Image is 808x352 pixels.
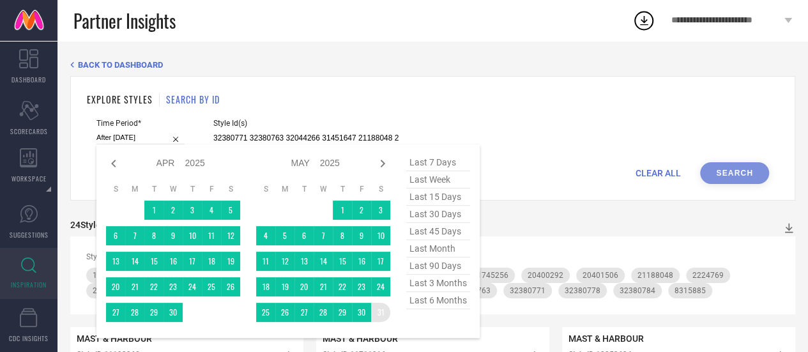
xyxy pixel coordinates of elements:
span: CLEAR ALL [636,168,681,178]
td: Tue May 06 2025 [294,226,314,245]
td: Fri May 16 2025 [352,252,371,271]
td: Thu May 01 2025 [333,201,352,220]
td: Fri May 09 2025 [352,226,371,245]
th: Thursday [183,184,202,194]
span: last 3 months [406,275,470,292]
div: 24 Styles [70,220,105,230]
span: 32380784 [620,286,655,295]
td: Sat May 03 2025 [371,201,390,220]
td: Sat Apr 19 2025 [221,252,240,271]
th: Saturday [221,184,240,194]
td: Tue Apr 29 2025 [144,303,164,322]
th: Monday [125,184,144,194]
td: Fri Apr 11 2025 [202,226,221,245]
td: Sun Apr 20 2025 [106,277,125,296]
td: Thu May 08 2025 [333,226,352,245]
td: Fri Apr 18 2025 [202,252,221,271]
td: Sat May 31 2025 [371,303,390,322]
th: Wednesday [314,184,333,194]
td: Sun May 18 2025 [256,277,275,296]
span: 32380778 [565,286,600,295]
th: Saturday [371,184,390,194]
td: Sat Apr 26 2025 [221,277,240,296]
td: Sat May 10 2025 [371,226,390,245]
td: Tue Apr 08 2025 [144,226,164,245]
td: Tue Apr 01 2025 [144,201,164,220]
td: Fri Apr 04 2025 [202,201,221,220]
td: Thu Apr 03 2025 [183,201,202,220]
th: Friday [202,184,221,194]
span: 20401506 [583,271,618,280]
td: Fri May 02 2025 [352,201,371,220]
td: Wed May 28 2025 [314,303,333,322]
span: last 90 days [406,257,470,275]
td: Mon Apr 14 2025 [125,252,144,271]
span: WORKSPACE [11,174,47,183]
td: Thu Apr 10 2025 [183,226,202,245]
span: INSPIRATION [11,280,47,289]
th: Tuesday [144,184,164,194]
td: Tue Apr 22 2025 [144,277,164,296]
span: Style Id(s) [213,119,399,128]
td: Wed Apr 16 2025 [164,252,183,271]
div: Previous month [106,156,121,171]
div: Next month [375,156,390,171]
td: Mon Apr 21 2025 [125,277,144,296]
td: Wed Apr 30 2025 [164,303,183,322]
td: Tue May 27 2025 [294,303,314,322]
div: Back TO Dashboard [70,60,795,70]
td: Sun May 04 2025 [256,226,275,245]
span: 11193260 [93,271,128,280]
span: Time Period* [96,119,185,128]
td: Sat Apr 12 2025 [221,226,240,245]
span: 2224781 [93,286,124,295]
td: Sun Apr 06 2025 [106,226,125,245]
td: Sun May 25 2025 [256,303,275,322]
span: DASHBOARD [11,75,46,84]
td: Sun Apr 27 2025 [106,303,125,322]
td: Wed Apr 02 2025 [164,201,183,220]
td: Thu Apr 17 2025 [183,252,202,271]
span: last 6 months [406,292,470,309]
h1: EXPLORE STYLES [87,93,153,106]
td: Wed May 21 2025 [314,277,333,296]
span: last 7 days [406,154,470,171]
th: Sunday [106,184,125,194]
td: Wed Apr 09 2025 [164,226,183,245]
div: Open download list [632,9,655,32]
td: Wed May 14 2025 [314,252,333,271]
span: BACK TO DASHBOARD [78,60,163,70]
td: Mon May 05 2025 [275,226,294,245]
td: Sun May 11 2025 [256,252,275,271]
td: Sat May 24 2025 [371,277,390,296]
td: Mon Apr 28 2025 [125,303,144,322]
input: Select time period [96,131,185,144]
td: Tue May 20 2025 [294,277,314,296]
td: Mon May 12 2025 [275,252,294,271]
td: Fri May 30 2025 [352,303,371,322]
td: Mon May 26 2025 [275,303,294,322]
td: Fri May 23 2025 [352,277,371,296]
th: Wednesday [164,184,183,194]
span: MAST & HARBOUR [77,333,152,344]
td: Sat May 17 2025 [371,252,390,271]
td: Thu May 29 2025 [333,303,352,322]
span: last 45 days [406,223,470,240]
span: 32380771 [510,286,545,295]
span: CDC INSIGHTS [9,333,49,343]
td: Fri Apr 25 2025 [202,277,221,296]
span: 1745256 [477,271,508,280]
input: Enter comma separated style ids e.g. 12345, 67890 [213,131,399,146]
th: Tuesday [294,184,314,194]
td: Mon Apr 07 2025 [125,226,144,245]
td: Mon May 19 2025 [275,277,294,296]
span: MAST & HARBOUR [568,333,644,344]
span: 8315885 [675,286,706,295]
th: Friday [352,184,371,194]
span: 20400292 [528,271,563,280]
span: last month [406,240,470,257]
td: Thu May 15 2025 [333,252,352,271]
span: last week [406,171,470,188]
th: Sunday [256,184,275,194]
td: Thu May 22 2025 [333,277,352,296]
